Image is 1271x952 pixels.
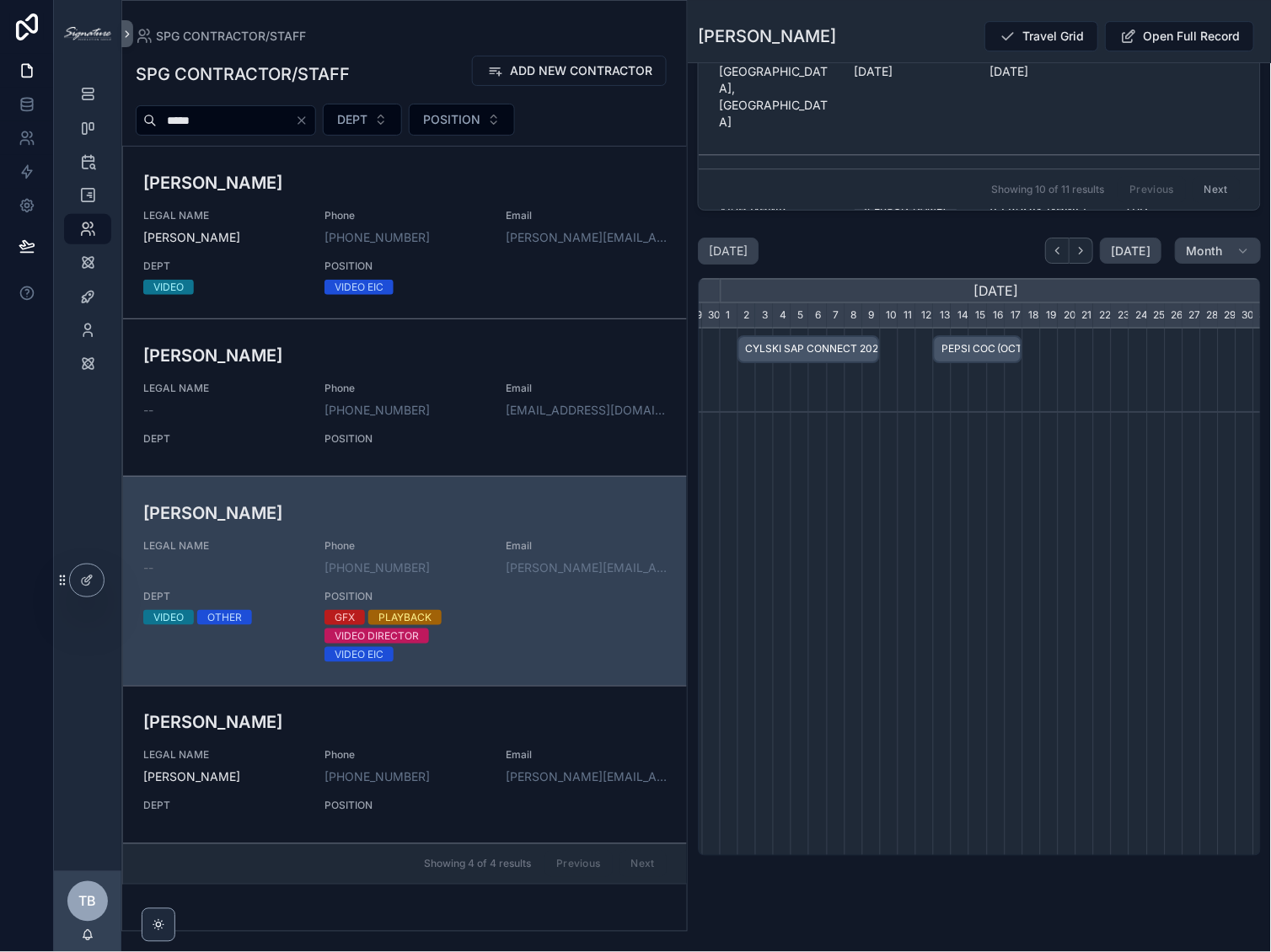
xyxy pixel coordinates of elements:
div: 31 [1252,303,1270,329]
button: [DATE] [1100,238,1161,265]
a: [PERSON_NAME]LEGAL NAME--Phone[PHONE_NUMBER]Email[EMAIL_ADDRESS][DOMAIN_NAME]DEPTPOSITION [123,318,687,476]
div: 12 [914,303,932,329]
span: Phone [324,749,485,762]
span: Phone [324,539,485,553]
div: 10 [879,303,897,329]
a: [PERSON_NAME]LEGAL NAME[PERSON_NAME]Phone[PHONE_NUMBER]Email[PERSON_NAME][EMAIL_ADDRESS][DOMAIN_N... [123,147,687,318]
h2: [DATE] [709,243,748,259]
div: 18 [1022,303,1039,329]
h1: [PERSON_NAME] [698,24,836,48]
div: 9 [861,303,879,329]
span: Phone [324,209,485,222]
span: CYLSKI SAP CONNECT 2025 - GS [738,335,877,363]
span: POSITION [324,259,485,273]
div: 28 [1199,303,1217,329]
span: [DATE] [1111,243,1150,259]
div: 8 [844,303,861,329]
span: DEPT [337,111,367,128]
div: 22 [1092,303,1110,329]
button: Open Full Record [1105,21,1254,51]
div: 16 [986,303,1004,329]
div: VIDEO EIC [335,647,383,662]
div: VIDEO DIRECTOR [335,628,419,644]
div: 26 [1164,303,1182,329]
span: Open Full Record [1143,28,1240,45]
a: [PHONE_NUMBER] [324,559,430,576]
h3: [PERSON_NAME] [143,500,667,526]
div: 4 [772,303,790,329]
div: 6 [807,303,825,329]
span: POSITION [324,590,485,603]
div: [DATE] [719,278,1270,303]
span: Month [1186,243,1223,259]
span: -- [143,402,153,419]
span: Email [506,382,667,395]
span: [DATE] [855,63,970,80]
span: Email [506,749,667,762]
div: PEPSI COC (OCT) [932,335,1022,363]
span: ADD NEW CONTRACTOR [510,62,652,79]
span: LEGAL NAME [143,539,304,553]
span: [PERSON_NAME] [143,769,304,786]
a: [EMAIL_ADDRESS][DOMAIN_NAME] [506,402,667,419]
span: POSITION [324,800,485,813]
div: 24 [1128,303,1145,329]
span: LEGAL NAME [143,209,304,222]
div: 2 [737,303,754,329]
span: POSITION [324,432,485,446]
span: DEPT [143,432,304,446]
a: [PHONE_NUMBER] [324,229,430,246]
div: 17 [1004,303,1022,329]
span: DEPT [143,259,304,273]
span: [GEOGRAPHIC_DATA], [GEOGRAPHIC_DATA] [719,63,834,131]
span: [DATE] [989,63,1105,80]
button: Clear [295,114,315,127]
a: [PERSON_NAME]LEGAL NAME--Phone[PHONE_NUMBER]Email[PERSON_NAME][EMAIL_ADDRESS][DOMAIN_NAME]DEPTVID... [123,476,687,686]
span: SPG CONTRACTOR/STAFF [156,28,306,45]
div: CYLSKI SAP CONNECT 2025 - GS [737,335,879,363]
a: [PERSON_NAME]LEGAL NAME[PERSON_NAME]Phone[PHONE_NUMBER]Email[PERSON_NAME][EMAIL_ADDRESS][DOMAIN_N... [123,686,687,843]
div: scrollable content [54,67,121,401]
span: Email [506,209,667,222]
span: LEGAL NAME [143,382,304,395]
span: LEGAL NAME [143,749,304,762]
a: [PHONE_NUMBER] [324,402,430,419]
div: 3 [754,303,772,329]
div: 1 [719,303,737,329]
button: Select Button [323,104,402,136]
button: ADD NEW CONTRACTOR [472,56,667,86]
div: 13 [932,303,950,329]
span: POSITION [423,111,480,128]
div: VIDEO EIC [335,280,383,295]
span: PEPSI COC (OCT) [934,335,1020,363]
a: SHOW NAMEVISA NAMKAGENCY[PERSON_NAME]SPG PM[PERSON_NAME]VENUETBD [699,154,1260,340]
span: Showing 10 of 11 results [991,183,1104,196]
h1: SPG CONTRACTOR/STAFF [136,62,350,86]
a: [PHONE_NUMBER] [324,769,430,786]
a: [PERSON_NAME][EMAIL_ADDRESS][DOMAIN_NAME] [506,229,667,246]
span: Email [506,539,667,553]
a: SPG CONTRACTOR/STAFF [136,28,306,45]
span: TB [79,891,97,912]
span: Showing 4 of 4 results [424,858,531,871]
span: Travel Grid [1022,28,1084,45]
div: 19 [1039,303,1057,329]
span: Phone [324,382,485,395]
div: VIDEO [153,610,184,625]
div: GFX [335,610,355,625]
div: 5 [790,303,807,329]
div: 23 [1110,303,1128,329]
span: DEPT [143,800,304,813]
div: 27 [1182,303,1199,329]
span: -- [143,559,153,576]
h3: [PERSON_NAME] [143,343,667,368]
button: Month [1175,238,1261,265]
div: 30 [1235,303,1252,329]
a: [PERSON_NAME][EMAIL_ADDRESS][DOMAIN_NAME] [506,559,667,576]
div: PLAYBACK [378,610,432,625]
div: 30 [701,303,719,329]
button: Select Button [409,104,515,136]
div: VIDEO [153,280,184,295]
div: 21 [1075,303,1092,329]
h3: [PERSON_NAME] [143,170,667,195]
